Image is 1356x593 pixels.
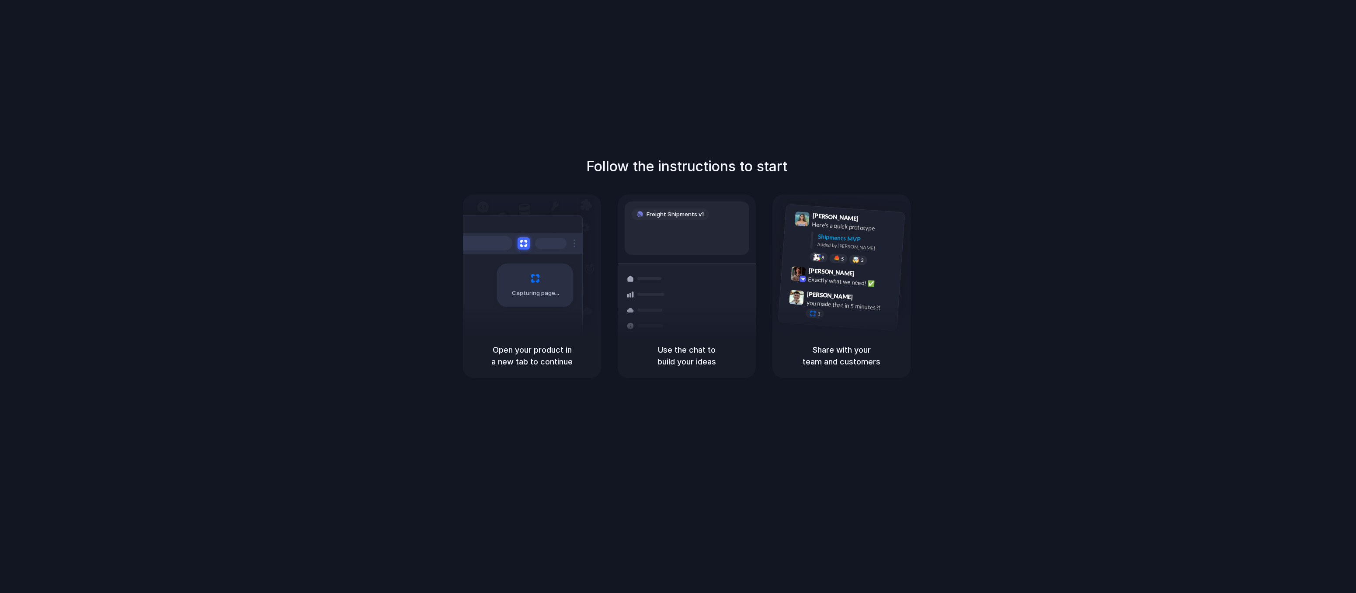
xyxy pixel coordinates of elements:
[861,257,864,262] span: 3
[628,344,745,368] h5: Use the chat to build your ideas
[821,255,824,260] span: 8
[861,215,879,225] span: 9:41 AM
[812,211,859,223] span: [PERSON_NAME]
[855,293,873,304] span: 9:47 AM
[586,156,787,177] h1: Follow the instructions to start
[841,256,844,261] span: 5
[808,265,855,278] span: [PERSON_NAME]
[806,298,894,313] div: you made that in 5 minutes?!
[817,232,898,246] div: Shipments MVP
[812,219,899,234] div: Here's a quick prototype
[647,210,704,219] span: Freight Shipments v1
[817,241,897,253] div: Added by [PERSON_NAME]
[852,257,860,263] div: 🤯
[473,344,591,368] h5: Open your product in a new tab to continue
[808,274,895,289] div: Exactly what we need! ✅
[857,270,875,280] span: 9:42 AM
[783,344,900,368] h5: Share with your team and customers
[807,289,853,302] span: [PERSON_NAME]
[512,289,560,298] span: Capturing page
[817,312,821,316] span: 1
